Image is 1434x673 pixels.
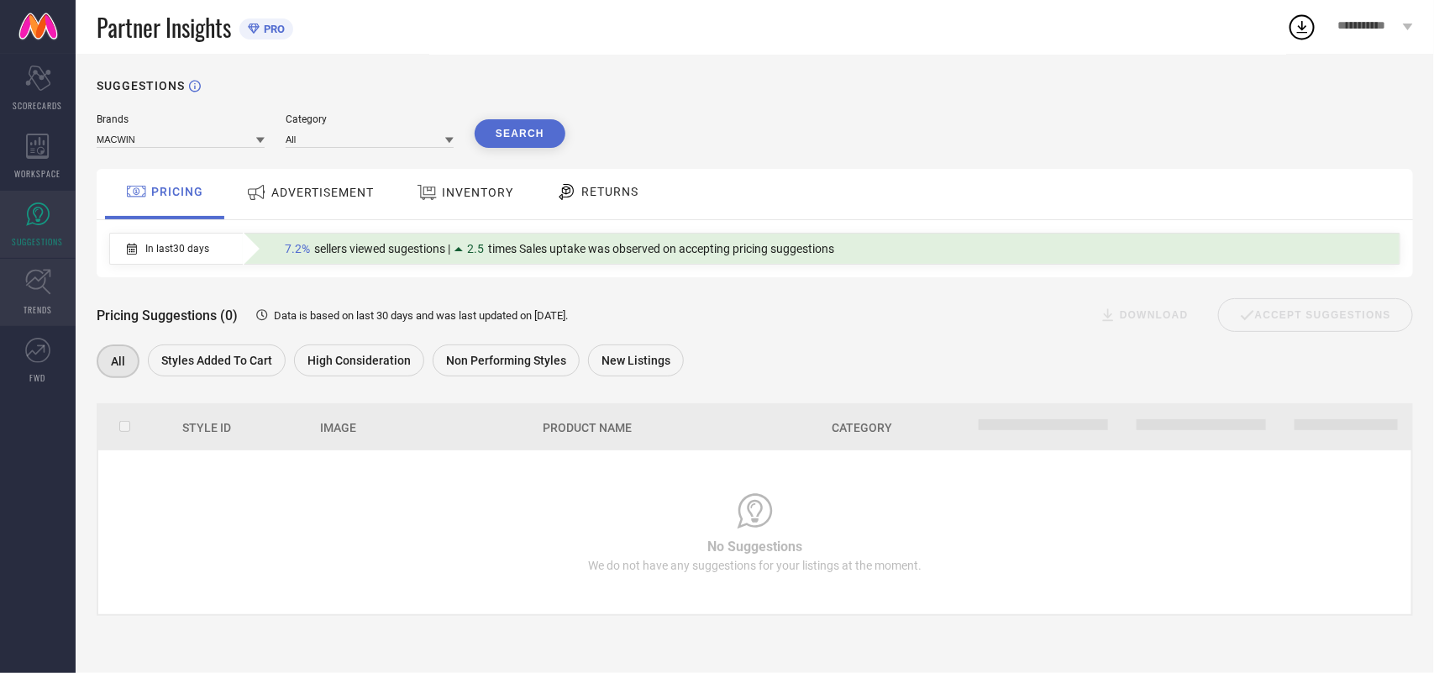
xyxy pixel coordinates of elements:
[832,421,892,434] span: Category
[97,10,231,45] span: Partner Insights
[475,119,565,148] button: Search
[13,99,63,112] span: SCORECARDS
[24,303,52,316] span: TRENDS
[543,421,632,434] span: Product Name
[161,354,272,367] span: Styles Added To Cart
[260,23,285,35] span: PRO
[182,421,231,434] span: Style Id
[286,113,454,125] div: Category
[97,308,238,323] span: Pricing Suggestions (0)
[320,421,356,434] span: Image
[274,309,568,322] span: Data is based on last 30 days and was last updated on [DATE] .
[97,113,265,125] div: Brands
[111,355,125,368] span: All
[30,371,46,384] span: FWD
[307,354,411,367] span: High Consideration
[271,186,374,199] span: ADVERTISEMENT
[276,238,843,260] div: Percentage of sellers who have viewed suggestions for the current Insight Type
[15,167,61,180] span: WORKSPACE
[145,243,209,255] span: In last 30 days
[1218,298,1413,332] div: Accept Suggestions
[1287,12,1317,42] div: Open download list
[707,539,802,555] span: No Suggestions
[601,354,670,367] span: New Listings
[588,559,922,572] span: We do not have any suggestions for your listings at the moment.
[467,242,484,255] span: 2.5
[285,242,310,255] span: 7.2%
[488,242,834,255] span: times Sales uptake was observed on accepting pricing suggestions
[97,79,185,92] h1: SUGGESTIONS
[581,185,638,198] span: RETURNS
[446,354,566,367] span: Non Performing Styles
[442,186,513,199] span: INVENTORY
[151,185,203,198] span: PRICING
[314,242,450,255] span: sellers viewed sugestions |
[13,235,64,248] span: SUGGESTIONS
